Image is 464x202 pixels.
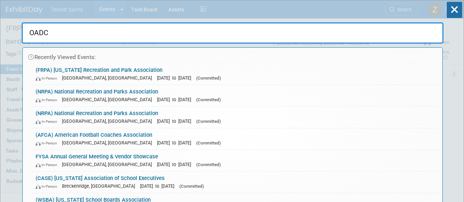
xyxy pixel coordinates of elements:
[36,184,61,189] span: In-Person
[32,128,439,150] a: (AFCA) American Football Coaches Association In-Person [GEOGRAPHIC_DATA], [GEOGRAPHIC_DATA] [DATE...
[26,48,439,63] div: Recently Viewed Events:
[62,97,156,102] span: [GEOGRAPHIC_DATA], [GEOGRAPHIC_DATA]
[32,107,439,128] a: (NRPA) National Recreation and Parks Association In-Person [GEOGRAPHIC_DATA], [GEOGRAPHIC_DATA] [...
[36,162,61,167] span: In-Person
[62,162,156,167] span: [GEOGRAPHIC_DATA], [GEOGRAPHIC_DATA]
[36,76,61,81] span: In-Person
[36,119,61,124] span: In-Person
[32,172,439,193] a: (CASE) [US_STATE] Association of School Executives In-Person Breckenridge, [GEOGRAPHIC_DATA] [DAT...
[157,97,195,102] span: [DATE] to [DATE]
[196,76,221,81] span: (Committed)
[196,97,221,102] span: (Committed)
[179,184,204,189] span: (Committed)
[157,140,195,146] span: [DATE] to [DATE]
[140,183,178,189] span: [DATE] to [DATE]
[196,162,221,167] span: (Committed)
[32,85,439,106] a: (NRPA) National Recreation and Parks Association In-Person [GEOGRAPHIC_DATA], [GEOGRAPHIC_DATA] [...
[157,118,195,124] span: [DATE] to [DATE]
[196,140,221,146] span: (Committed)
[157,75,195,81] span: [DATE] to [DATE]
[157,162,195,167] span: [DATE] to [DATE]
[22,22,443,44] input: Search for Events or People...
[62,140,156,146] span: [GEOGRAPHIC_DATA], [GEOGRAPHIC_DATA]
[62,75,156,81] span: [GEOGRAPHIC_DATA], [GEOGRAPHIC_DATA]
[62,118,156,124] span: [GEOGRAPHIC_DATA], [GEOGRAPHIC_DATA]
[36,141,61,146] span: In-Person
[32,150,439,171] a: FYSA Annual General Meeting & Vendor Showcase In-Person [GEOGRAPHIC_DATA], [GEOGRAPHIC_DATA] [DAT...
[36,98,61,102] span: In-Person
[196,119,221,124] span: (Committed)
[62,183,139,189] span: Breckenridge, [GEOGRAPHIC_DATA]
[32,63,439,85] a: (FRPA) [US_STATE] Recreation and Park Association In-Person [GEOGRAPHIC_DATA], [GEOGRAPHIC_DATA] ...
